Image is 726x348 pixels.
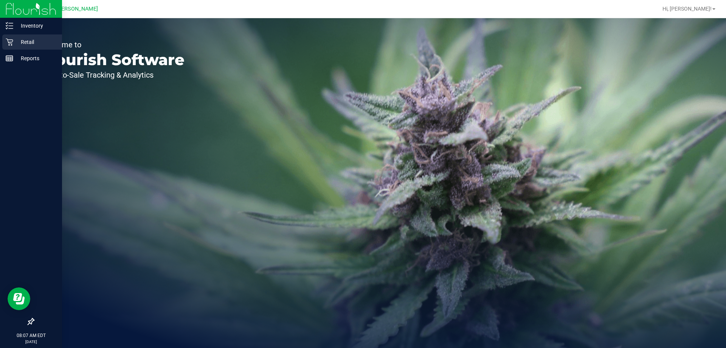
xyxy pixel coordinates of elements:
[3,332,59,339] p: 08:07 AM EDT
[41,71,185,79] p: Seed-to-Sale Tracking & Analytics
[6,38,13,46] inline-svg: Retail
[41,52,185,67] p: Flourish Software
[13,37,59,47] p: Retail
[8,287,30,310] iframe: Resource center
[662,6,712,12] span: Hi, [PERSON_NAME]!
[13,54,59,63] p: Reports
[41,41,185,48] p: Welcome to
[6,22,13,30] inline-svg: Inventory
[13,21,59,30] p: Inventory
[6,55,13,62] inline-svg: Reports
[56,6,98,12] span: [PERSON_NAME]
[3,339,59,345] p: [DATE]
